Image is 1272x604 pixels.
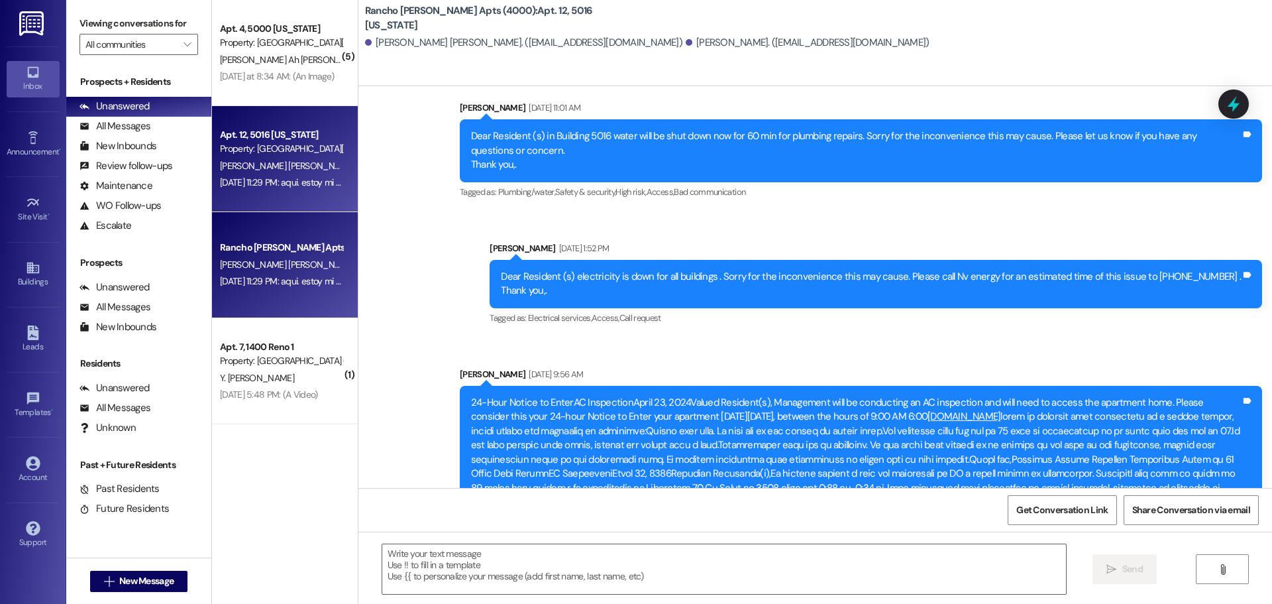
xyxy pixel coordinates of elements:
[525,367,583,381] div: [DATE] 9:56 AM
[119,574,174,588] span: New Message
[220,241,343,255] div: Rancho [PERSON_NAME] Apts (4000) Prospect
[1092,554,1157,584] button: Send
[471,396,1241,552] div: 24-Hour Notice to EnterAC InspectionApril 23, 2024Valued Resident(s), Management will be conducti...
[7,61,60,97] a: Inbox
[79,381,150,395] div: Unanswered
[525,101,580,115] div: [DATE] 11:01 AM
[220,389,318,400] div: [DATE] 5:48 PM: (A Video)
[66,256,211,270] div: Prospects
[51,406,53,415] span: •
[498,186,555,198] span: Plumbing/water ,
[7,322,60,357] a: Leads
[79,401,150,415] div: All Messages
[79,199,161,213] div: WO Follow-ups
[104,576,114,587] i: 
[220,372,294,384] span: Y. [PERSON_NAME]
[79,99,150,113] div: Unanswered
[220,128,343,142] div: Apt. 12, 5016 [US_STATE]
[19,11,46,36] img: ResiDesk Logo
[619,312,661,324] span: Call request
[1016,503,1108,517] span: Get Conversation Link
[220,354,343,368] div: Property: [GEOGRAPHIC_DATA] (4017)
[490,241,1262,260] div: [PERSON_NAME]
[66,75,211,89] div: Prospects + Residents
[79,159,172,173] div: Review follow-ups
[674,186,745,198] span: Bad communication
[615,186,647,198] span: High risk ,
[220,36,343,50] div: Property: [GEOGRAPHIC_DATA][PERSON_NAME] (4000)
[220,340,343,354] div: Apt. 7, 1400 Reno 1
[1124,495,1259,525] button: Share Conversation via email
[1218,564,1228,575] i: 
[220,275,402,287] div: [DATE] 11:29 PM: aqui. estoy mi [PERSON_NAME]
[7,257,60,292] a: Buildings
[66,458,211,472] div: Past + Future Residents
[7,387,60,423] a: Templates •
[460,101,1262,119] div: [PERSON_NAME]
[79,502,169,516] div: Future Residents
[79,219,131,233] div: Escalate
[79,13,198,34] label: Viewing conversations for
[460,367,1262,386] div: [PERSON_NAME]
[79,119,150,133] div: All Messages
[1008,495,1116,525] button: Get Conversation Link
[79,482,160,496] div: Past Residents
[48,210,50,219] span: •
[1132,503,1250,517] span: Share Conversation via email
[7,192,60,227] a: Site Visit •
[365,36,682,50] div: [PERSON_NAME] [PERSON_NAME]. ([EMAIL_ADDRESS][DOMAIN_NAME])
[1106,564,1116,575] i: 
[220,160,358,172] span: [PERSON_NAME] [PERSON_NAME]
[7,517,60,553] a: Support
[528,312,592,324] span: Electrical services ,
[79,139,156,153] div: New Inbounds
[90,571,188,592] button: New Message
[592,312,619,324] span: Access ,
[501,270,1241,298] div: Dear Resident (s) electricity is down for all buildings . Sorry for the inconvenience this may ca...
[79,421,136,435] div: Unknown
[1122,562,1143,576] span: Send
[556,241,609,255] div: [DATE] 1:52 PM
[365,4,630,32] b: Rancho [PERSON_NAME] Apts (4000): Apt. 12, 5016 [US_STATE]
[220,70,335,82] div: [DATE] at 8:34 AM: (An Image)
[85,34,177,55] input: All communities
[79,320,156,334] div: New Inbounds
[59,145,61,154] span: •
[220,22,343,36] div: Apt. 4, 5000 [US_STATE]
[555,186,615,198] span: Safety & security ,
[927,410,1000,423] a: [DOMAIN_NAME]
[220,54,367,66] span: [PERSON_NAME] Ah [PERSON_NAME]
[647,186,674,198] span: Access ,
[686,36,929,50] div: [PERSON_NAME]. ([EMAIL_ADDRESS][DOMAIN_NAME])
[220,142,343,156] div: Property: [GEOGRAPHIC_DATA][PERSON_NAME] (4000)
[220,259,354,271] span: [PERSON_NAME] [PERSON_NAME]
[471,129,1241,172] div: Dear Resident (s) in Building 5016 water will be shut down now for 60 min for plumbing repairs. S...
[220,176,402,188] div: [DATE] 11:29 PM: aqui. estoy mi [PERSON_NAME]
[79,280,150,294] div: Unanswered
[79,300,150,314] div: All Messages
[66,357,211,371] div: Residents
[7,452,60,488] a: Account
[79,179,152,193] div: Maintenance
[460,182,1262,202] div: Tagged as:
[184,39,191,50] i: 
[490,308,1262,328] div: Tagged as:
